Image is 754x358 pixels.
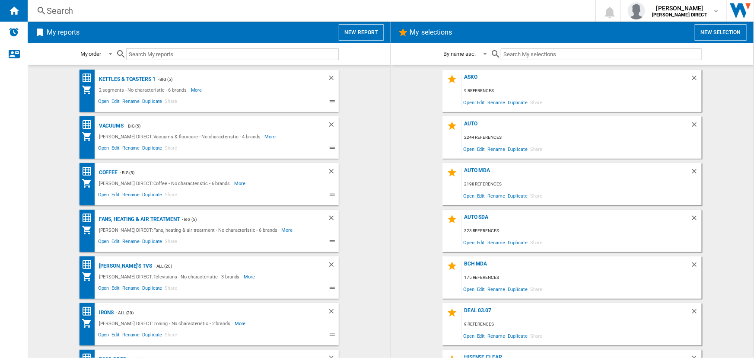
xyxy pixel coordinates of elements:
div: Price Ranking [82,119,97,130]
span: Share [529,190,544,201]
div: [PERSON_NAME] DIRECT:Coffee - No characteristic - 6 brands [97,178,234,189]
span: Duplicate [506,330,529,342]
span: Open [462,190,476,201]
span: Edit [476,190,487,201]
div: - Big (5) [124,121,310,131]
span: More [234,178,247,189]
span: Share [529,143,544,155]
span: Duplicate [141,237,163,248]
span: Open [97,144,111,154]
div: Delete [328,74,339,85]
div: 2198 references [462,179,702,190]
span: Share [529,96,544,108]
span: Rename [121,97,141,108]
span: Rename [121,284,141,294]
div: Delete [690,261,702,272]
div: - ALL (20) [152,261,310,272]
div: - ALL (20) [114,307,310,318]
img: alerts-logo.svg [9,27,19,37]
div: Price Ranking [82,213,97,224]
span: Duplicate [141,191,163,201]
div: Delete [690,167,702,179]
div: 9 references [462,86,702,96]
span: Rename [486,190,506,201]
div: My Assortment [82,131,97,142]
span: More [282,225,294,235]
div: 175 references [462,272,702,283]
span: Edit [110,97,121,108]
div: Price Ranking [82,166,97,177]
span: Share [163,237,178,248]
span: Open [97,331,111,341]
div: - Big (5) [118,167,310,178]
span: Edit [476,330,487,342]
span: [PERSON_NAME] [652,4,707,13]
span: Share [163,284,178,294]
div: Kettles & Toasters 1 [97,74,156,85]
img: profile.jpg [628,2,645,19]
div: Price Ranking [82,73,97,83]
span: Edit [110,144,121,154]
span: Edit [110,237,121,248]
span: Duplicate [506,237,529,248]
span: Duplicate [141,331,163,341]
div: Delete [328,214,339,225]
h2: My selections [408,24,454,41]
span: Share [529,283,544,295]
div: 2244 references [462,132,702,143]
span: Open [462,237,476,248]
span: Share [529,330,544,342]
span: More [235,318,247,329]
div: Delete [690,214,702,226]
span: Edit [476,283,487,295]
span: More [191,85,204,95]
span: Open [462,143,476,155]
span: Edit [476,96,487,108]
span: Edit [476,237,487,248]
div: Irons [97,307,114,318]
span: Duplicate [506,190,529,201]
div: Delete [690,307,702,319]
div: - Big (5) [156,74,310,85]
span: Duplicate [141,144,163,154]
span: Rename [121,191,141,201]
div: My Assortment [82,272,97,282]
span: Duplicate [141,97,163,108]
span: Share [163,191,178,201]
span: Rename [486,283,506,295]
span: Open [97,191,111,201]
span: Open [97,97,111,108]
span: Open [97,237,111,248]
div: Price Ranking [82,306,97,317]
span: More [265,131,277,142]
div: AUTO SDA [462,214,690,226]
span: Rename [121,237,141,248]
div: 9 references [462,319,702,330]
div: [PERSON_NAME] DIRECT:Vacuums & floorcare - No characteristic - 4 brands [97,131,265,142]
span: Edit [110,284,121,294]
div: Delete [328,261,339,272]
div: Delete [690,121,702,132]
div: AUTO MDA [462,167,690,179]
span: Edit [110,331,121,341]
span: Share [163,97,178,108]
span: Share [529,237,544,248]
b: [PERSON_NAME] DIRECT [652,12,707,18]
h2: My reports [45,24,81,41]
div: [PERSON_NAME]'s TVs [97,261,152,272]
div: 323 references [462,226,702,237]
span: Share [163,144,178,154]
span: Duplicate [141,284,163,294]
span: Duplicate [506,283,529,295]
div: Search [47,5,573,17]
span: Share [163,331,178,341]
span: Edit [110,191,121,201]
div: 2 segments - No characteristic - 6 brands [97,85,191,95]
div: My order [80,51,101,57]
div: DEAL 03.07 [462,307,690,319]
span: Open [462,330,476,342]
button: New selection [695,24,747,41]
div: By name asc. [443,51,476,57]
span: Rename [121,331,141,341]
span: Open [97,284,111,294]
